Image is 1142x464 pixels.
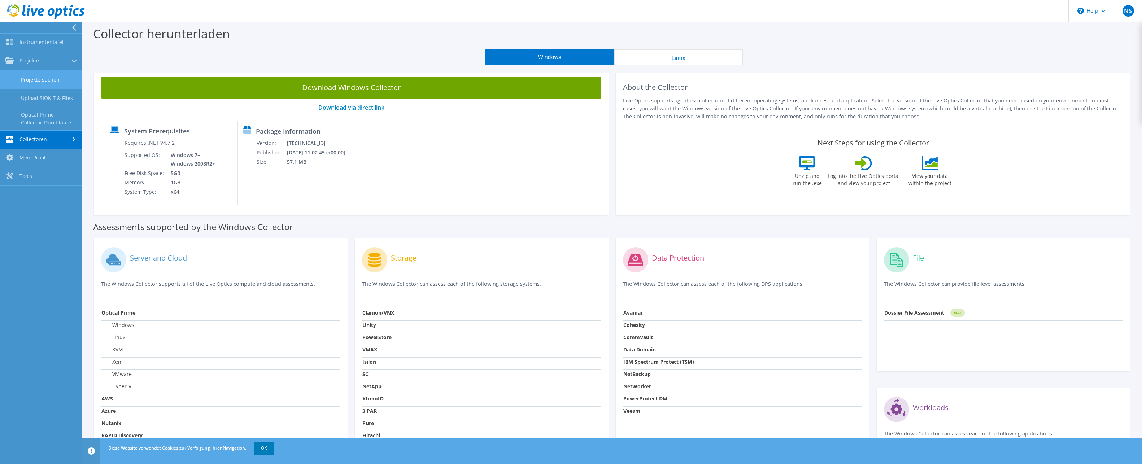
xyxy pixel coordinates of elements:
td: 57.1 MB [287,157,354,167]
strong: PowerStore [362,334,392,341]
label: Next Steps for using the Collector [818,139,929,147]
strong: RAPID Discovery [101,432,143,439]
label: Assessments supported by the Windows Collector [93,223,293,231]
label: Workloads [913,404,949,411]
td: Memory: [124,178,165,187]
strong: PowerProtect DM [623,395,667,402]
label: Data Protection [652,254,704,262]
span: NS [1123,5,1134,17]
strong: Avamar [623,309,643,316]
td: x64 [165,187,217,197]
strong: 3 PAR [362,407,377,414]
td: [TECHNICAL_ID] [287,139,354,148]
strong: Isilon [362,358,376,365]
label: File [913,254,924,262]
span: Diese Website verwendet Cookies zur Verfolgung Ihrer Navigation. [108,445,246,451]
strong: Pure [362,420,374,426]
td: 1GB [165,178,217,187]
a: Download via direct link [318,104,384,111]
p: Live Optics supports agentless collection of different operating systems, appliances, and applica... [623,97,1123,121]
label: Package Information [256,128,321,135]
label: Xen [101,358,121,365]
h2: About the Collector [623,83,1123,92]
strong: Dossier File Assessment [884,309,944,316]
svg: \n [1077,8,1084,14]
strong: Azure [101,407,116,414]
strong: VMAX [362,346,377,353]
p: The Windows Collector can provide file level assessments. [884,280,1123,295]
tspan: NEW! [954,311,961,315]
td: System Type: [124,187,165,197]
strong: Data Domain [623,346,656,353]
strong: Veeam [623,407,640,414]
p: The Windows Collector can assess each of the following storage systems. [362,280,601,295]
strong: CommVault [623,334,653,341]
p: The Windows Collector supports all of the Live Optics compute and cloud assessments. [101,280,340,295]
td: [DATE] 11:02:45 (+00:00) [287,148,354,157]
a: OK [254,442,274,455]
strong: Clariion/VNX [362,309,394,316]
td: Supported OS: [124,150,165,168]
strong: Cohesity [623,321,645,328]
label: View your data within the project [904,170,956,187]
p: The Windows Collector can assess each of the following DPS applications. [623,280,862,295]
label: Storage [391,254,417,262]
label: Windows [101,321,134,329]
strong: NetApp [362,383,382,390]
label: Server and Cloud [130,254,187,262]
label: Requires .NET V4.7.2+ [125,139,178,146]
label: VMware [101,371,132,378]
strong: Hitachi [362,432,380,439]
label: Collector herunterladen [93,25,230,42]
label: Unzip and run the .exe [790,170,824,187]
p: The Windows Collector can assess each of the following applications. [884,430,1123,445]
td: 5GB [165,168,217,178]
label: KVM [101,346,123,353]
td: Size: [256,157,287,167]
label: System Prerequisites [124,127,190,135]
td: Published: [256,148,287,157]
strong: NetWorker [623,383,651,390]
strong: Nutanix [101,420,121,426]
strong: Optical Prime [101,309,135,316]
strong: Unity [362,321,376,328]
label: Hyper-V [101,383,131,390]
strong: IBM Spectrum Protect (TSM) [623,358,694,365]
button: Linux [614,49,743,65]
strong: NetBackup [623,371,651,377]
td: Free Disk Space: [124,168,165,178]
label: Log into the Live Optics portal and view your project [827,170,900,187]
strong: AWS [101,395,113,402]
td: Version: [256,139,287,148]
strong: SC [362,371,369,377]
td: Windows 7+ Windows 2008R2+ [165,150,217,168]
strong: XtremIO [362,395,384,402]
a: Download Windows Collector [101,77,601,99]
button: Windows [485,49,614,65]
label: Linux [101,334,125,341]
